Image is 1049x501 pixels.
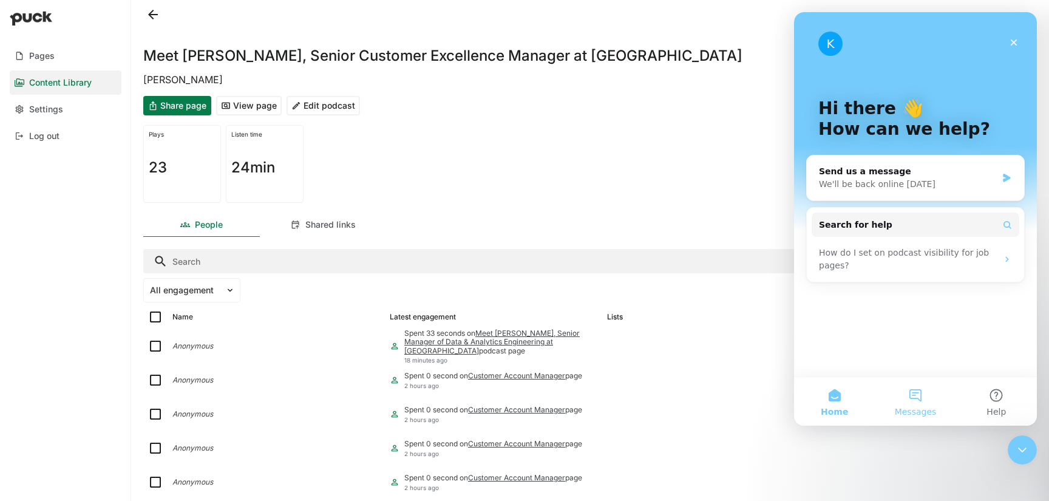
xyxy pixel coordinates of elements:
button: View page [216,96,282,115]
div: Name [172,313,193,321]
div: 2 hours ago [404,416,582,423]
div: 18 minutes ago [404,356,597,364]
div: Lists [607,313,623,321]
i: Anonymous [172,443,213,452]
div: Spent 33 seconds on podcast page [404,329,597,355]
div: 2 hours ago [404,382,582,389]
h1: 24min [231,160,275,175]
div: Spent 0 second on page [404,406,582,414]
div: Latest engagement [390,313,456,321]
h1: 23 [149,160,167,175]
div: 2 hours ago [404,484,582,491]
h1: Meet [PERSON_NAME], Senior Customer Excellence Manager at [GEOGRAPHIC_DATA] [143,49,742,63]
div: Spent 0 second on page [404,440,582,448]
button: Share page [143,96,211,115]
div: [PERSON_NAME] [143,73,1037,86]
div: 2 hours ago [404,450,582,457]
a: Settings [10,97,121,121]
input: Search [143,249,1037,273]
div: Spent 0 second on page [404,474,582,482]
i: Anonymous [172,341,213,350]
iframe: Intercom live chat [794,12,1037,426]
div: Shared links [305,220,356,230]
i: Anonymous [172,477,213,486]
button: Edit podcast [287,96,360,115]
a: Pages [10,44,121,68]
a: Customer Account Manager [468,473,565,482]
a: Meet [PERSON_NAME], Senior Manager of Data & Analytics Engineering at [GEOGRAPHIC_DATA] [404,329,580,355]
div: Pages [29,51,55,61]
a: Customer Account Manager [468,439,565,448]
iframe: Intercom live chat [1008,435,1037,465]
i: Anonymous [172,375,213,384]
div: Spent 0 second on page [404,372,582,380]
a: Customer Account Manager [468,405,565,414]
i: Anonymous [172,409,213,418]
a: Customer Account Manager [468,371,565,380]
div: Log out [29,131,59,141]
div: Listen time [231,131,298,138]
div: Plays [149,131,216,138]
div: Settings [29,104,63,115]
a: Content Library [10,70,121,95]
div: People [195,220,223,230]
div: Content Library [29,78,92,88]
